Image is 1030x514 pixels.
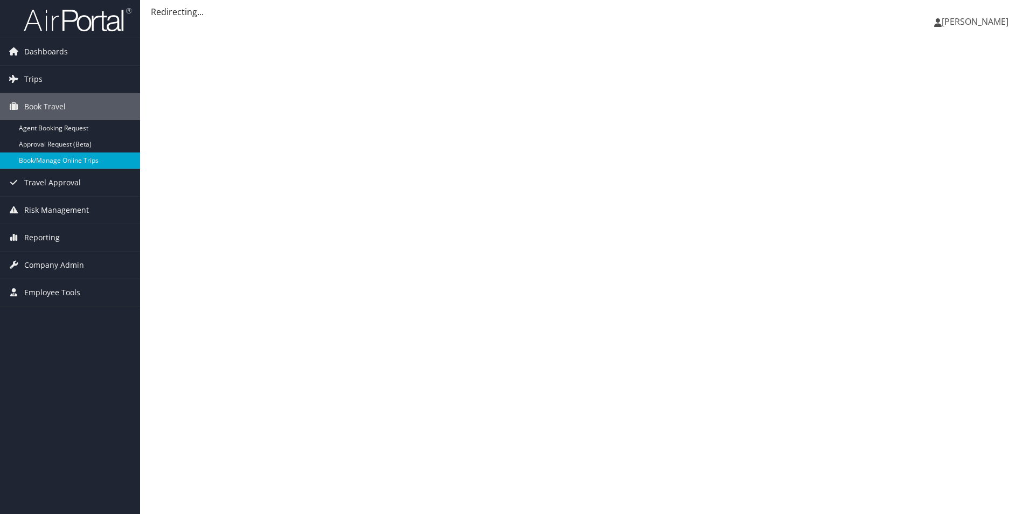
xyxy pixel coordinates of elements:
[24,38,68,65] span: Dashboards
[942,16,1008,27] span: [PERSON_NAME]
[24,197,89,224] span: Risk Management
[24,279,80,306] span: Employee Tools
[934,5,1019,38] a: [PERSON_NAME]
[24,252,84,279] span: Company Admin
[24,66,43,93] span: Trips
[24,224,60,251] span: Reporting
[24,169,81,196] span: Travel Approval
[24,93,66,120] span: Book Travel
[24,7,131,32] img: airportal-logo.png
[151,5,1019,18] div: Redirecting...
